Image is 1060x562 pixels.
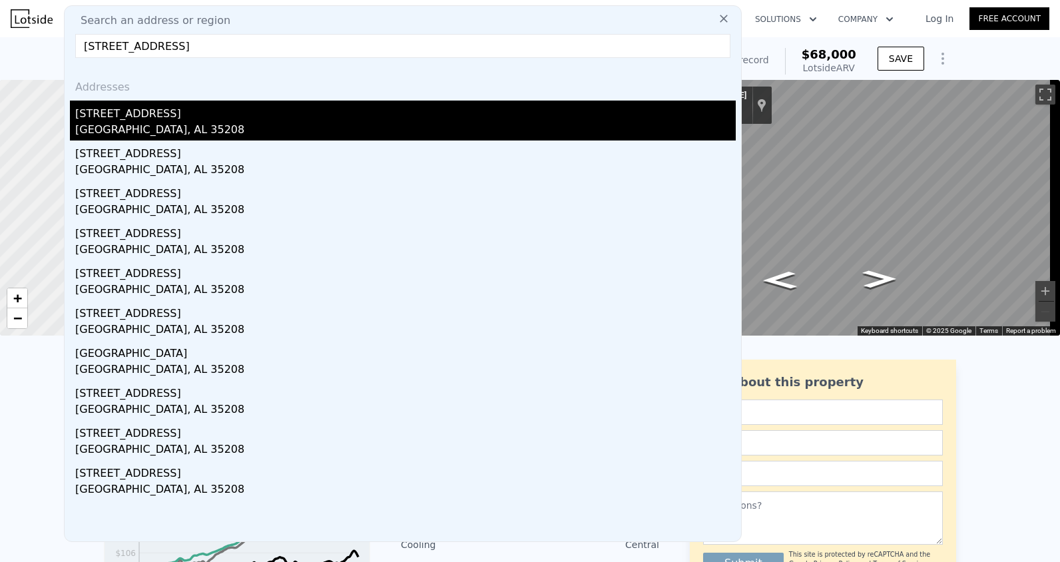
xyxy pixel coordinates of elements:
[75,202,736,220] div: [GEOGRAPHIC_DATA], AL 35208
[7,308,27,328] a: Zoom out
[609,80,1060,336] div: Street View
[75,162,736,180] div: [GEOGRAPHIC_DATA], AL 35208
[878,47,924,71] button: SAVE
[75,242,736,260] div: [GEOGRAPHIC_DATA], AL 35208
[75,282,736,300] div: [GEOGRAPHIC_DATA], AL 35208
[828,7,904,31] button: Company
[861,326,918,336] button: Keyboard shortcuts
[75,140,736,162] div: [STREET_ADDRESS]
[75,481,736,500] div: [GEOGRAPHIC_DATA], AL 35208
[530,538,659,551] div: Central
[703,400,943,425] input: Name
[115,549,136,558] tspan: $106
[1035,85,1055,105] button: Toggle fullscreen view
[75,122,736,140] div: [GEOGRAPHIC_DATA], AL 35208
[75,441,736,460] div: [GEOGRAPHIC_DATA], AL 35208
[929,45,956,72] button: Show Options
[70,13,230,29] span: Search an address or region
[75,362,736,380] div: [GEOGRAPHIC_DATA], AL 35208
[70,69,736,101] div: Addresses
[75,402,736,420] div: [GEOGRAPHIC_DATA], AL 35208
[13,310,22,326] span: −
[748,267,812,293] path: Go West, Cleburn Ave
[979,327,998,334] a: Terms (opens in new tab)
[609,80,1060,336] div: Map
[75,180,736,202] div: [STREET_ADDRESS]
[703,430,943,455] input: Email
[1035,281,1055,301] button: Zoom in
[75,300,736,322] div: [STREET_ADDRESS]
[969,7,1049,30] a: Free Account
[75,420,736,441] div: [STREET_ADDRESS]
[848,266,911,292] path: Go East, Cleburn Ave
[401,538,530,551] div: Cooling
[910,12,969,25] a: Log In
[75,340,736,362] div: [GEOGRAPHIC_DATA]
[1006,327,1056,334] a: Report a problem
[75,34,730,58] input: Enter an address, city, region, neighborhood or zip code
[75,460,736,481] div: [STREET_ADDRESS]
[757,98,766,113] a: Show location on map
[75,322,736,340] div: [GEOGRAPHIC_DATA], AL 35208
[802,61,856,75] div: Lotside ARV
[11,9,53,28] img: Lotside
[75,260,736,282] div: [STREET_ADDRESS]
[744,7,828,31] button: Solutions
[926,327,971,334] span: © 2025 Google
[1035,302,1055,322] button: Zoom out
[703,373,943,392] div: Ask about this property
[75,380,736,402] div: [STREET_ADDRESS]
[703,461,943,486] input: Phone
[7,288,27,308] a: Zoom in
[75,220,736,242] div: [STREET_ADDRESS]
[75,101,736,122] div: [STREET_ADDRESS]
[802,47,856,61] span: $68,000
[13,290,22,306] span: +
